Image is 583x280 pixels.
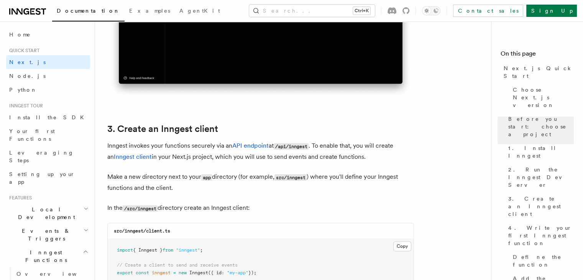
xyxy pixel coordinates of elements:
[107,203,414,214] p: In the directory create an Inngest client:
[9,128,55,142] span: Your first Functions
[6,48,39,54] span: Quick start
[117,262,238,268] span: // Create a client to send and receive events
[16,271,95,277] span: Overview
[505,163,574,192] a: 2. Run the Inngest Dev Server
[501,49,574,61] h4: On this page
[107,140,414,162] p: Inngest invokes your functions securely via an at . To enable that, you will create an in your Ne...
[6,110,90,124] a: Install the SDK
[175,2,225,21] a: AgentKit
[232,142,269,149] a: API endpoint
[6,227,84,242] span: Events & Triggers
[274,143,309,150] code: /api/inngest
[6,28,90,41] a: Home
[114,153,152,160] a: Inngest client
[9,150,74,163] span: Leveraging Steps
[176,247,200,253] span: "inngest"
[173,270,176,275] span: =
[9,171,75,185] span: Setting up your app
[179,270,187,275] span: new
[508,115,574,138] span: Before you start: choose a project
[6,146,90,167] a: Leveraging Steps
[505,112,574,141] a: Before you start: choose a project
[508,166,574,189] span: 2. Run the Inngest Dev Server
[6,103,43,109] span: Inngest tour
[200,247,203,253] span: ;
[249,5,375,17] button: Search...Ctrl+K
[208,270,222,275] span: ({ id
[57,8,120,14] span: Documentation
[6,55,90,69] a: Next.js
[513,86,574,109] span: Choose Next.js version
[6,124,90,146] a: Your first Functions
[422,6,440,15] button: Toggle dark mode
[152,270,171,275] span: inngest
[125,2,175,21] a: Examples
[9,73,46,79] span: Node.js
[510,250,574,272] a: Define the function
[114,228,170,234] code: src/inngest/client.ts
[6,206,84,221] span: Local Development
[453,5,523,17] a: Contact sales
[526,5,577,17] a: Sign Up
[222,270,224,275] span: :
[201,174,212,181] code: app
[248,270,256,275] span: });
[117,247,133,253] span: import
[227,270,248,275] span: "my-app"
[6,249,83,264] span: Inngest Functions
[508,144,574,160] span: 1. Install Inngest
[513,253,574,268] span: Define the function
[189,270,208,275] span: Inngest
[6,167,90,189] a: Setting up your app
[505,221,574,250] a: 4. Write your first Inngest function
[107,124,218,134] a: 3. Create an Inngest client
[9,87,37,93] span: Python
[501,61,574,83] a: Next.js Quick Start
[353,7,370,15] kbd: Ctrl+K
[508,195,574,218] span: 3. Create an Inngest client
[9,114,89,120] span: Install the SDK
[505,192,574,221] a: 3. Create an Inngest client
[6,195,32,201] span: Features
[6,83,90,97] a: Python
[274,174,307,181] code: src/inngest
[129,8,170,14] span: Examples
[505,141,574,163] a: 1. Install Inngest
[510,83,574,112] a: Choose Next.js version
[133,247,163,253] span: { Inngest }
[6,69,90,83] a: Node.js
[163,247,173,253] span: from
[504,64,574,80] span: Next.js Quick Start
[6,224,90,245] button: Events & Triggers
[393,241,411,251] button: Copy
[123,205,158,212] code: /src/inngest
[136,270,149,275] span: const
[107,171,414,193] p: Make a new directory next to your directory (for example, ) where you'll define your Inngest func...
[9,31,31,38] span: Home
[9,59,46,65] span: Next.js
[179,8,220,14] span: AgentKit
[52,2,125,21] a: Documentation
[508,224,574,247] span: 4. Write your first Inngest function
[117,270,133,275] span: export
[6,203,90,224] button: Local Development
[6,245,90,267] button: Inngest Functions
